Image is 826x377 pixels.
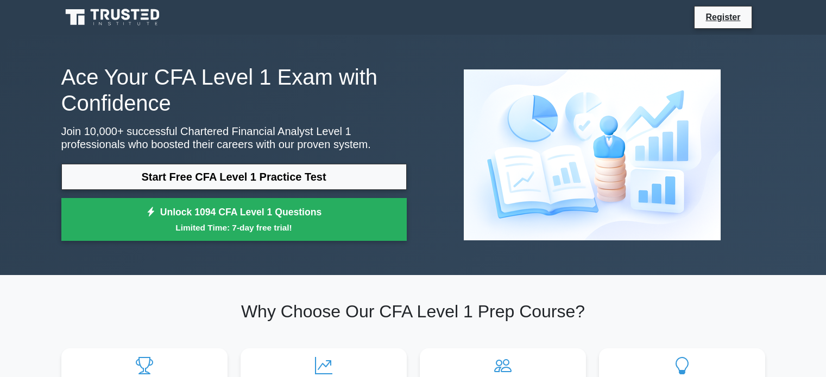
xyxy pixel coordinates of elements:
[61,64,407,116] h1: Ace Your CFA Level 1 Exam with Confidence
[61,164,407,190] a: Start Free CFA Level 1 Practice Test
[699,10,747,24] a: Register
[75,221,393,234] small: Limited Time: 7-day free trial!
[61,125,407,151] p: Join 10,000+ successful Chartered Financial Analyst Level 1 professionals who boosted their caree...
[61,198,407,241] a: Unlock 1094 CFA Level 1 QuestionsLimited Time: 7-day free trial!
[455,61,729,249] img: Chartered Financial Analyst Level 1 Preview
[61,301,765,322] h2: Why Choose Our CFA Level 1 Prep Course?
